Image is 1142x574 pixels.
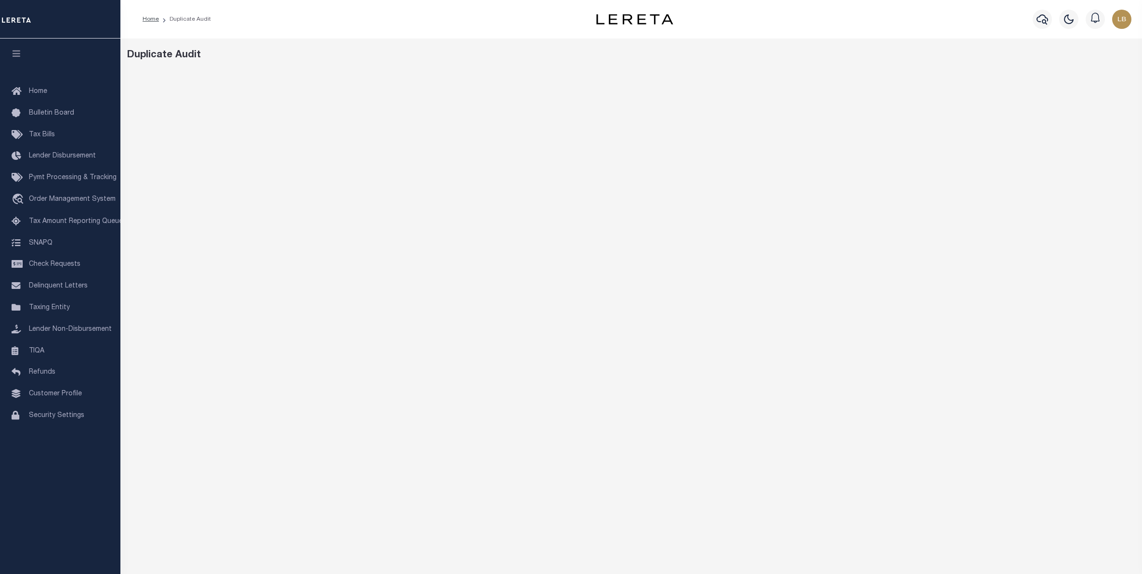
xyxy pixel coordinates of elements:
[159,15,211,24] li: Duplicate Audit
[596,14,673,25] img: logo-dark.svg
[29,369,55,376] span: Refunds
[29,196,116,203] span: Order Management System
[29,131,55,138] span: Tax Bills
[29,412,84,419] span: Security Settings
[12,194,27,206] i: travel_explore
[127,48,1136,63] div: Duplicate Audit
[29,326,112,333] span: Lender Non-Disbursement
[29,174,117,181] span: Pymt Processing & Tracking
[29,110,74,117] span: Bulletin Board
[1112,10,1131,29] img: svg+xml;base64,PHN2ZyB4bWxucz0iaHR0cDovL3d3dy53My5vcmcvMjAwMC9zdmciIHBvaW50ZXItZXZlbnRzPSJub25lIi...
[29,391,82,397] span: Customer Profile
[29,261,80,268] span: Check Requests
[143,16,159,22] a: Home
[29,347,44,354] span: TIQA
[29,153,96,159] span: Lender Disbursement
[29,88,47,95] span: Home
[29,304,70,311] span: Taxing Entity
[29,239,53,246] span: SNAPQ
[29,283,88,289] span: Delinquent Letters
[29,218,123,225] span: Tax Amount Reporting Queue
